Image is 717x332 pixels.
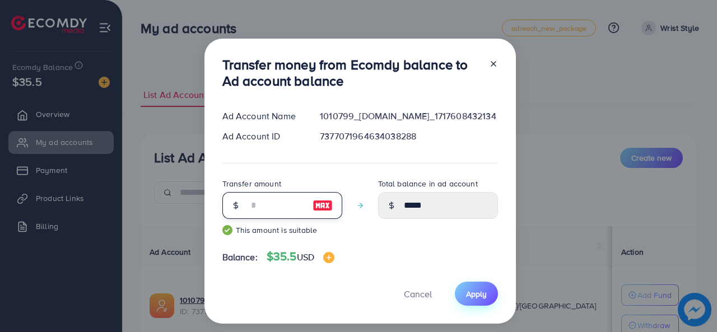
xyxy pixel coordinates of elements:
[213,130,311,143] div: Ad Account ID
[455,282,498,306] button: Apply
[466,288,487,300] span: Apply
[311,130,506,143] div: 7377071964634038288
[267,250,334,264] h4: $35.5
[222,225,232,235] img: guide
[222,57,480,89] h3: Transfer money from Ecomdy balance to Ad account balance
[378,178,478,189] label: Total balance in ad account
[222,251,258,264] span: Balance:
[297,251,314,263] span: USD
[222,178,281,189] label: Transfer amount
[313,199,333,212] img: image
[323,252,334,263] img: image
[222,225,342,236] small: This amount is suitable
[213,110,311,123] div: Ad Account Name
[404,288,432,300] span: Cancel
[390,282,446,306] button: Cancel
[311,110,506,123] div: 1010799_[DOMAIN_NAME]_1717608432134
